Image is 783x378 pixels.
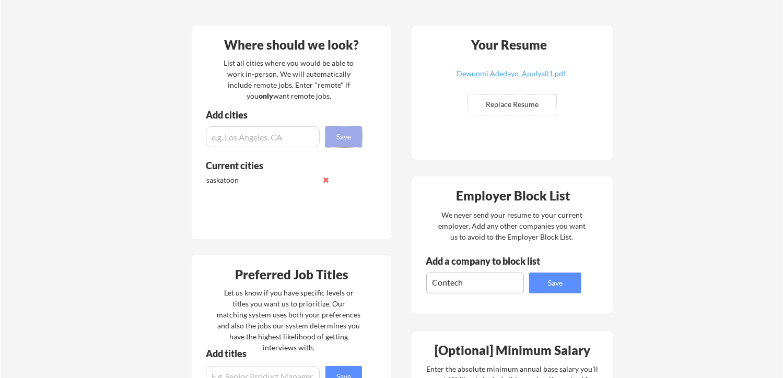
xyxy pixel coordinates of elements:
div: We never send your resume to your current employer. Add any other companies you want us to avoid ... [437,209,586,242]
a: Dewunmi Adedayo Applyall1.pdf [449,70,573,86]
div: List all cities where you would be able to work in-person. We will automatically include remote j... [217,57,360,101]
div: Current cities [206,161,350,170]
div: Dewunmi Adedayo Applyall1.pdf [449,70,573,77]
div: Your Resume [457,39,560,51]
div: Employer Block List [416,190,610,202]
button: Save [325,126,362,147]
div: [Optional] Minimum Salary [415,344,610,357]
div: Add cities [206,110,365,120]
div: saskatoon [206,175,317,185]
div: Let us know if you have specific levels or titles you want us to prioritize. Our matching system ... [217,287,360,353]
div: Add titles [206,349,353,358]
input: e.g. Los Angeles, CA [206,126,320,147]
strong: only [259,91,273,100]
div: Add a company to block list [426,256,556,266]
div: Where should we look? [194,39,389,51]
div: Preferred Job Titles [194,268,389,281]
button: Save [529,273,581,293]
